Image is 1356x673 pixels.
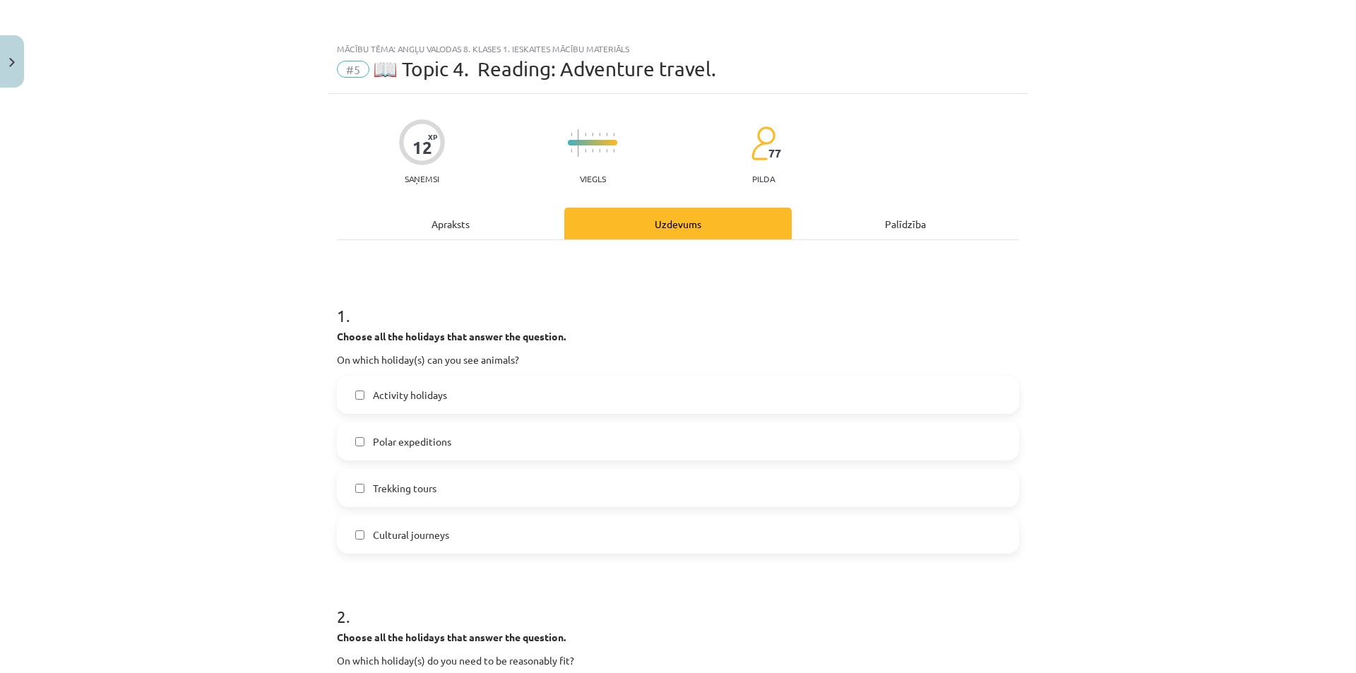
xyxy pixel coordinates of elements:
span: Polar expeditions [373,434,451,449]
img: icon-short-line-57e1e144782c952c97e751825c79c345078a6d821885a25fce030b3d8c18986b.svg [585,133,586,136]
img: icon-short-line-57e1e144782c952c97e751825c79c345078a6d821885a25fce030b3d8c18986b.svg [592,133,593,136]
img: icon-short-line-57e1e144782c952c97e751825c79c345078a6d821885a25fce030b3d8c18986b.svg [592,149,593,153]
span: 77 [768,147,781,160]
input: Activity holidays [355,391,364,400]
input: Cultural journeys [355,530,364,540]
img: icon-short-line-57e1e144782c952c97e751825c79c345078a6d821885a25fce030b3d8c18986b.svg [613,149,614,153]
span: #5 [337,61,369,78]
input: Polar expeditions [355,437,364,446]
p: Viegls [580,174,606,184]
span: Cultural journeys [373,528,449,542]
p: On which holiday(s) can you see animals? [337,352,1019,367]
span: 📖 Topic 4. Reading: Adventure travel. [373,57,716,81]
img: icon-short-line-57e1e144782c952c97e751825c79c345078a6d821885a25fce030b3d8c18986b.svg [585,149,586,153]
img: icon-close-lesson-0947bae3869378f0d4975bcd49f059093ad1ed9edebbc8119c70593378902aed.svg [9,58,15,67]
h1: 1 . [337,281,1019,325]
div: Uzdevums [564,208,792,239]
img: students-c634bb4e5e11cddfef0936a35e636f08e4e9abd3cc4e673bd6f9a4125e45ecb1.svg [751,126,775,161]
img: icon-short-line-57e1e144782c952c97e751825c79c345078a6d821885a25fce030b3d8c18986b.svg [571,149,572,153]
h1: 2 . [337,582,1019,626]
img: icon-short-line-57e1e144782c952c97e751825c79c345078a6d821885a25fce030b3d8c18986b.svg [571,133,572,136]
img: icon-short-line-57e1e144782c952c97e751825c79c345078a6d821885a25fce030b3d8c18986b.svg [606,133,607,136]
p: Saņemsi [399,174,445,184]
span: Activity holidays [373,388,447,403]
img: icon-long-line-d9ea69661e0d244f92f715978eff75569469978d946b2353a9bb055b3ed8787d.svg [578,129,579,157]
div: Mācību tēma: Angļu valodas 8. klases 1. ieskaites mācību materiāls [337,44,1019,54]
p: On which holiday(s) do you need to be reasonably fit? [337,653,1019,668]
div: Apraksts [337,208,564,239]
img: icon-short-line-57e1e144782c952c97e751825c79c345078a6d821885a25fce030b3d8c18986b.svg [613,133,614,136]
span: XP [428,133,437,141]
div: Palīdzība [792,208,1019,239]
strong: Choose all the holidays that answer the question. [337,631,566,643]
div: 12 [412,138,432,157]
strong: Choose all the holidays that answer the question. [337,330,566,343]
p: pilda [752,174,775,184]
img: icon-short-line-57e1e144782c952c97e751825c79c345078a6d821885a25fce030b3d8c18986b.svg [599,133,600,136]
input: Trekking tours [355,484,364,493]
img: icon-short-line-57e1e144782c952c97e751825c79c345078a6d821885a25fce030b3d8c18986b.svg [599,149,600,153]
img: icon-short-line-57e1e144782c952c97e751825c79c345078a6d821885a25fce030b3d8c18986b.svg [606,149,607,153]
span: Trekking tours [373,481,436,496]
